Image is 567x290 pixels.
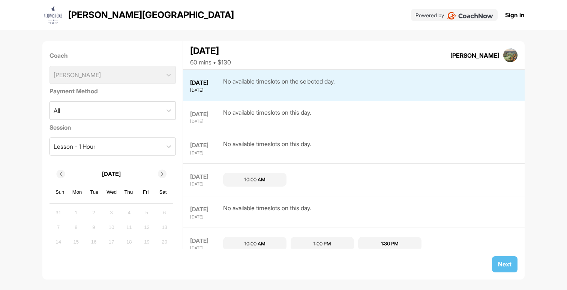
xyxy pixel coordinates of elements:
div: month 2025-09 [52,206,171,277]
div: Not available Monday, September 8th, 2025 [70,222,82,233]
img: logo [44,6,62,24]
div: Not available Friday, September 5th, 2025 [141,207,153,218]
div: Sun [55,187,65,197]
div: 1:00 PM [313,240,331,248]
div: Not available Sunday, September 7th, 2025 [53,222,64,233]
div: Not available Saturday, September 13th, 2025 [159,222,170,233]
label: Payment Method [49,87,176,96]
div: 10:00 AM [244,240,265,248]
div: All [54,106,60,115]
div: Not available Friday, September 19th, 2025 [141,236,153,247]
div: Not available Wednesday, September 10th, 2025 [106,222,117,233]
div: Wed [106,187,116,197]
p: Powered by [415,11,444,19]
div: 1:30 PM [381,240,399,248]
a: Sign in [505,10,525,19]
div: Lesson - 1 Hour [54,142,95,151]
div: [DATE] [190,173,221,181]
div: Not available Sunday, August 31st, 2025 [53,207,64,218]
div: Not available Thursday, September 18th, 2025 [123,236,135,247]
div: Not available Tuesday, September 9th, 2025 [88,222,99,233]
div: [DATE] [190,110,221,119]
div: [DATE] [190,245,221,251]
div: Not available Tuesday, September 2nd, 2025 [88,207,99,218]
p: [PERSON_NAME][GEOGRAPHIC_DATA] [68,8,234,22]
div: [DATE] [190,205,221,214]
div: Thu [124,187,133,197]
div: No available timeslots on this day. [223,108,311,125]
div: Not available Saturday, September 20th, 2025 [159,236,170,247]
div: [DATE] [190,118,221,125]
div: [DATE] [190,214,221,220]
div: [DATE] [190,141,221,150]
div: No available timeslots on this day. [223,203,311,220]
div: Mon [72,187,82,197]
div: Not available Sunday, September 14th, 2025 [53,236,64,247]
div: Not available Wednesday, September 17th, 2025 [106,236,117,247]
div: [DATE] [190,237,221,245]
div: Not available Thursday, September 4th, 2025 [123,207,135,218]
label: Coach [49,51,176,60]
div: Not available Monday, September 1st, 2025 [70,207,82,218]
div: 60 mins • $130 [190,58,231,67]
div: No available timeslots on this day. [223,139,311,156]
div: [PERSON_NAME] [450,51,499,60]
span: Next [498,260,511,268]
div: [DATE] [190,181,221,187]
p: [DATE] [102,170,121,178]
div: Not available Saturday, September 6th, 2025 [159,207,170,218]
div: Not available Friday, September 12th, 2025 [141,222,153,233]
div: No available timeslots on the selected day. [223,77,335,94]
div: Not available Monday, September 15th, 2025 [70,236,82,247]
div: [DATE] [190,44,231,58]
div: [DATE] [190,79,221,87]
div: 10:00 AM [244,176,265,184]
div: Tue [90,187,99,197]
div: Not available Wednesday, September 3rd, 2025 [106,207,117,218]
div: Fri [141,187,151,197]
div: [DATE] [190,87,221,94]
button: Next [492,256,517,272]
div: Not available Thursday, September 11th, 2025 [123,222,135,233]
div: Not available Tuesday, September 16th, 2025 [88,236,99,247]
div: Sat [158,187,168,197]
img: CoachNow [447,12,493,19]
label: Session [49,123,176,132]
div: [DATE] [190,150,221,156]
img: square_2b305e28227600b036f0274c1e170be2.jpg [503,48,517,63]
